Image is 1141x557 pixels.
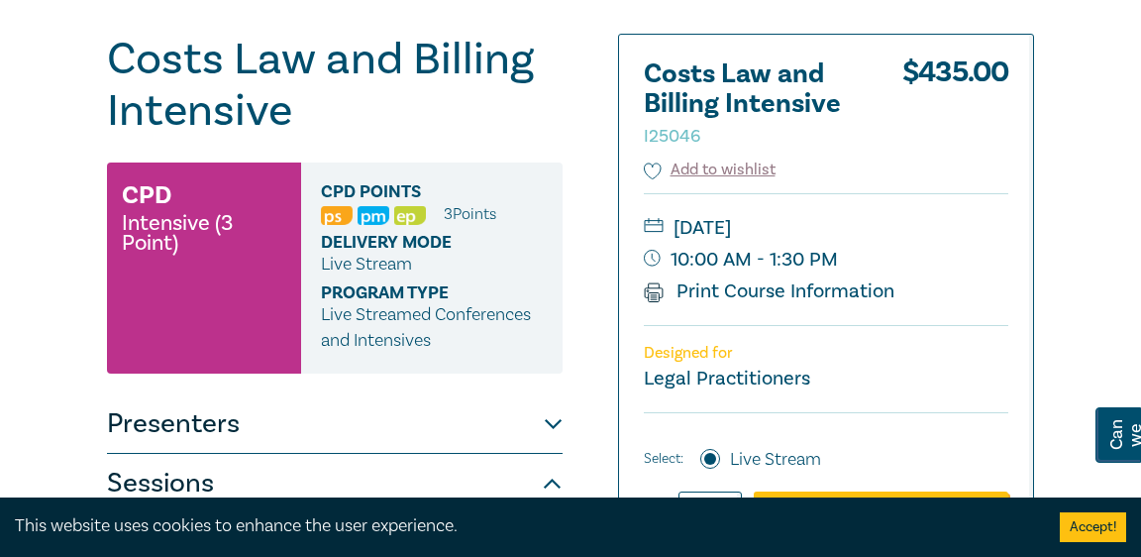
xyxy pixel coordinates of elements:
[902,59,1008,159] div: $ 435.00
[321,182,504,201] span: CPD Points
[644,212,1008,244] small: [DATE]
[644,344,1008,363] p: Designed for
[644,448,683,470] span: Select:
[321,233,504,252] span: Delivery Mode
[1060,512,1126,542] button: Accept cookies
[358,206,389,225] img: Practice Management & Business Skills
[394,206,426,225] img: Ethics & Professional Responsibility
[321,253,412,276] span: Live Stream
[644,159,776,181] button: Add to wishlist
[730,447,821,473] label: Live Stream
[644,278,894,304] a: Print Course Information
[444,201,496,227] li: 3 Point s
[644,125,700,148] small: I25046
[321,302,543,354] p: Live Streamed Conferences and Intensives
[754,492,1008,529] a: Add to Cart
[122,177,171,213] h3: CPD
[644,244,1008,276] small: 10:00 AM - 1:30 PM
[321,283,504,302] span: Program type
[107,34,563,137] h1: Costs Law and Billing Intensive
[678,492,742,529] input: 1
[321,206,353,225] img: Professional Skills
[644,366,810,391] small: Legal Practitioners
[122,213,286,253] small: Intensive (3 Point)
[107,394,563,454] button: Presenters
[644,59,862,149] h2: Costs Law and Billing Intensive
[15,513,1030,539] div: This website uses cookies to enhance the user experience.
[107,454,563,513] button: Sessions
